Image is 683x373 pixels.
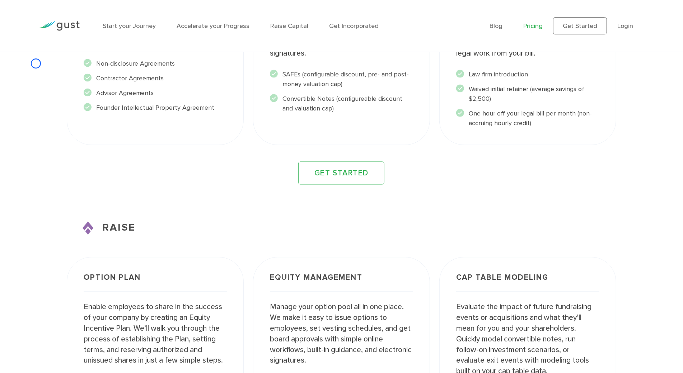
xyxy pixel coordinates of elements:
a: Get Incorporated [329,22,379,30]
a: Blog [490,22,502,30]
img: Raise Icon X2 [83,221,94,235]
li: Advisor Agreements [84,88,227,98]
li: SAFEs (configurable discount, pre- and post-money valuation cap) [270,70,413,89]
h3: RAISE [67,220,616,235]
p: Manage your option pool all in one place. We make it easy to issue options to employees, set vest... [270,302,413,366]
li: Waived initial retainer (average savings of $2,500) [456,84,599,104]
h3: Option Plan [84,274,227,292]
a: Pricing [523,22,543,30]
li: Contractor Agreements [84,74,227,83]
a: Start your Journey [103,22,156,30]
li: Founder Intellectual Property Agreement [84,103,227,113]
li: One hour off your legal bill per month (non-accruing hourly credit) [456,109,599,128]
li: Non-disclosure Agreements [84,59,227,69]
h3: Equity Management [270,274,413,292]
p: Enable employees to share in the success of your company by creating an Equity Incentive Plan. We... [84,302,227,366]
a: Raise Capital [270,22,308,30]
img: Gust Logo [39,21,80,31]
a: Login [617,22,633,30]
li: Convertible Notes (configureable discount and valuation cap) [270,94,413,113]
a: GET STARTED [298,161,384,184]
a: Get Started [553,17,607,34]
li: Law firm introduction [456,70,599,79]
h3: Cap Table Modeling [456,274,599,292]
a: Accelerate your Progress [177,22,249,30]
